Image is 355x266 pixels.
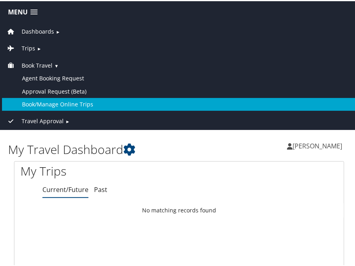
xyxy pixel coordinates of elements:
[56,28,60,34] span: ►
[6,116,64,124] a: Travel Approval
[37,44,41,50] span: ►
[42,184,88,193] a: Current/Future
[293,140,342,149] span: [PERSON_NAME]
[6,26,54,34] a: Dashboards
[22,60,52,69] span: Book Travel
[6,43,35,51] a: Trips
[6,60,52,68] a: Book Travel
[54,62,58,68] span: ▼
[20,162,173,178] h1: My Trips
[22,116,64,124] span: Travel Approval
[94,184,107,193] a: Past
[287,133,350,157] a: [PERSON_NAME]
[22,26,54,35] span: Dashboards
[8,7,28,15] span: Menu
[14,202,344,216] td: No matching records found
[4,4,42,18] a: Menu
[22,43,35,52] span: Trips
[65,117,70,123] span: ►
[8,140,179,157] h1: My Travel Dashboard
